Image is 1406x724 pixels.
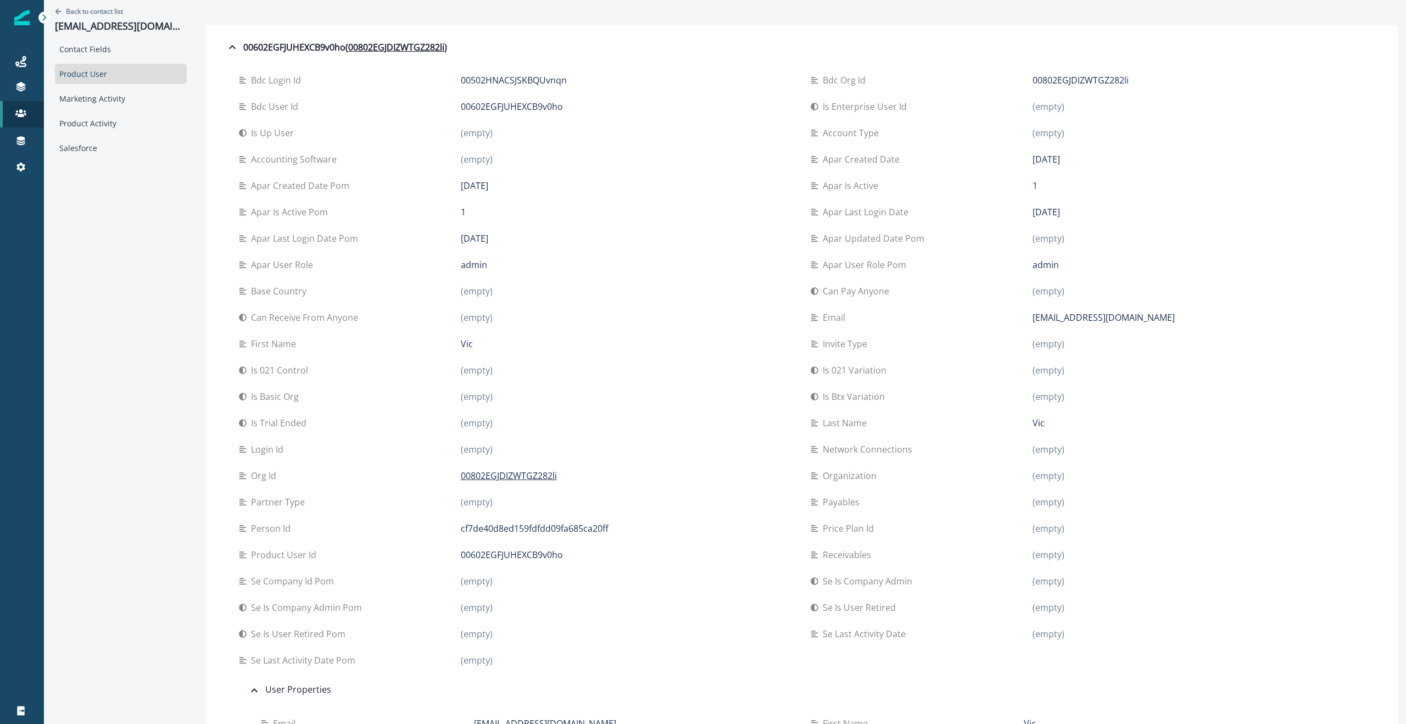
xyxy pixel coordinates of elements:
[55,113,187,133] div: Product Activity
[1033,522,1064,535] p: (empty)
[55,20,187,32] p: [EMAIL_ADDRESS][DOMAIN_NAME]
[251,337,300,350] p: First name
[251,495,309,509] p: Partner type
[823,601,900,614] p: Se is user retired
[823,74,870,87] p: bdc org id
[461,469,557,482] p: 00802EGJDIZWTGZ282li
[461,416,493,430] p: (empty)
[55,64,187,84] div: Product User
[66,7,123,16] p: Back to contact list
[823,153,904,166] p: Apar created date
[1033,495,1064,509] p: (empty)
[461,126,493,140] p: (empty)
[823,285,894,298] p: Can pay anyone
[461,390,493,403] p: (empty)
[823,179,883,192] p: Apar is active
[345,41,348,54] p: (
[823,469,881,482] p: Organization
[55,88,187,109] div: Marketing Activity
[251,126,298,140] p: is up user
[1033,364,1064,377] p: (empty)
[1033,285,1064,298] p: (empty)
[823,337,872,350] p: Invite type
[461,548,563,561] p: 00602EGFJUHEXCB9v0ho
[251,522,295,535] p: Person id
[1033,153,1060,166] p: [DATE]
[251,74,305,87] p: bdc login id
[461,100,563,113] p: 00602EGFJUHEXCB9v0ho
[1033,416,1045,430] p: Vic
[1033,232,1064,245] p: (empty)
[251,443,288,456] p: Login id
[251,575,338,588] p: Se company id pom
[461,311,493,324] p: (empty)
[251,205,332,219] p: Apar is active pom
[1033,205,1060,219] p: [DATE]
[823,258,911,271] p: Apar user role pom
[251,364,313,377] p: Is 021 control
[14,10,30,25] img: Inflection
[1033,548,1064,561] p: (empty)
[461,285,493,298] p: (empty)
[1033,627,1064,641] p: (empty)
[1033,311,1175,324] p: [EMAIL_ADDRESS][DOMAIN_NAME]
[251,601,366,614] p: Se is company admin pom
[444,41,447,54] p: )
[823,100,911,113] p: is enterprise user id
[55,138,187,158] div: Salesforce
[251,285,311,298] p: Base country
[251,258,317,271] p: Apar user role
[823,575,917,588] p: Se is company admin
[251,627,350,641] p: Se is user retired pom
[1033,443,1064,456] p: (empty)
[1033,575,1064,588] p: (empty)
[823,364,891,377] p: Is 021 variation
[823,126,883,140] p: Account type
[461,337,473,350] p: Vic
[823,416,871,430] p: Last name
[251,469,281,482] p: Org id
[461,232,488,245] p: [DATE]
[1033,258,1059,271] p: admin
[1033,601,1064,614] p: (empty)
[251,311,362,324] p: Can receive from anyone
[251,153,341,166] p: Accounting software
[823,627,910,641] p: Se last activity date
[251,100,303,113] p: bdc user id
[461,601,493,614] p: (empty)
[823,522,878,535] p: Price plan id
[823,495,864,509] p: Payables
[1033,74,1129,87] p: 00802EGJDIZWTGZ282li
[461,74,567,87] p: 00502HNACSJSKBQUvnqn
[461,495,493,509] p: (empty)
[461,364,493,377] p: (empty)
[461,258,487,271] p: admin
[461,575,493,588] p: (empty)
[461,153,493,166] p: (empty)
[251,654,360,667] p: Se last activity date pom
[461,205,466,219] p: 1
[217,36,1387,58] button: 00602EGFJUHEXCB9v0ho(00802EGJDIZWTGZ282li)
[1033,337,1064,350] p: (empty)
[348,41,444,54] u: 00802EGJDIZWTGZ282li
[461,443,493,456] p: (empty)
[823,548,875,561] p: Receivables
[823,443,917,456] p: Network connections
[251,232,362,245] p: Apar last login date pom
[248,683,331,697] div: User Properties
[1033,390,1064,403] p: (empty)
[823,311,850,324] p: Email
[251,548,321,561] p: Product user id
[1033,469,1064,482] p: (empty)
[823,390,889,403] p: Is btx variation
[55,7,123,16] button: Go back
[823,232,929,245] p: Apar updated date pom
[55,39,187,59] div: Contact Fields
[251,416,311,430] p: Is trial ended
[251,179,354,192] p: Apar created date pom
[251,390,303,403] p: Is basic org
[461,627,493,641] p: (empty)
[239,678,1365,701] button: User Properties
[461,179,488,192] p: [DATE]
[823,205,913,219] p: Apar last login date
